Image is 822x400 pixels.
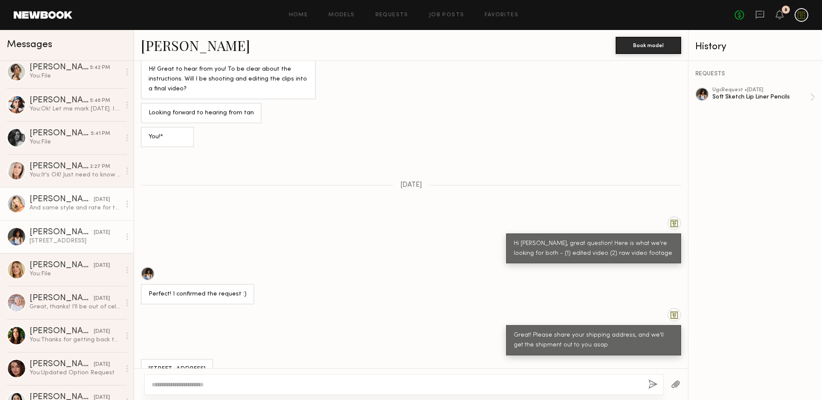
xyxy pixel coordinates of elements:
div: You!* [149,132,186,142]
div: Great, thanks! I’ll be out of cell service here and there but will check messages whenever I have... [30,303,121,311]
div: You: File [30,72,121,80]
div: Soft Sketch Lip Liner Pencils [712,93,810,101]
div: You: File [30,138,121,146]
div: History [695,42,815,52]
div: 5:40 PM [90,97,110,105]
div: [STREET_ADDRESS] [30,237,121,245]
button: Book model [616,37,681,54]
div: [PERSON_NAME] [30,327,94,336]
a: Job Posts [429,12,465,18]
div: [PERSON_NAME] [30,129,91,138]
a: [PERSON_NAME] [141,36,250,54]
div: [DATE] [94,361,110,369]
a: Models [328,12,354,18]
div: You: Thanks for getting back to us! We'll keep you in mind for the next one! xx [30,336,121,344]
div: 2:27 PM [90,163,110,171]
div: [PERSON_NAME] [30,228,94,237]
a: Home [289,12,308,18]
div: ugc Request • [DATE] [712,87,810,93]
div: You: Updated Option Request [30,369,121,377]
div: [PERSON_NAME] [30,162,90,171]
a: Book model [616,41,681,48]
div: [PERSON_NAME] [30,195,94,204]
div: 5:41 PM [91,130,110,138]
div: [DATE] [94,262,110,270]
div: Great! Please share your shipping address, and we'll get the shipment out to you asap [514,331,673,350]
div: Looking forward to hearing from tan [149,108,254,118]
div: You: It's OK! Just need to know the dates, so I can move some things around on the calendar here [30,171,121,179]
div: And same style and rate for the lip liner video? Would you mind sending a request for that and I’... [30,204,121,212]
div: [PERSON_NAME] [30,360,94,369]
a: Favorites [485,12,518,18]
a: Requests [375,12,408,18]
div: [STREET_ADDRESS] [149,364,205,374]
div: [PERSON_NAME] [30,96,90,105]
div: You: File [30,270,121,278]
div: Perfect! I confirmed the request :) [149,290,247,299]
div: REQUESTS [695,71,815,77]
div: [DATE] [94,328,110,336]
div: [DATE] [94,295,110,303]
div: Hi! Great to hear from you! To be clear about the instructions. Will I be shooting and editing th... [149,65,308,94]
div: [PERSON_NAME] [30,294,94,303]
div: 8 [784,8,787,12]
div: [PERSON_NAME] [30,261,94,270]
div: [DATE] [94,196,110,204]
div: You: Ok! Let me mark [DATE]. I will follow up once I chat with the marketing ads ppl. Probably ha... [30,105,121,113]
div: 5:42 PM [90,64,110,72]
a: ugcRequest •[DATE]Soft Sketch Lip Liner Pencils [712,87,815,107]
div: Hi [PERSON_NAME], great question! Here is what we're looking for both - (1) edited video (2) raw ... [514,239,673,259]
span: [DATE] [400,182,422,189]
div: [DATE] [94,229,110,237]
span: Messages [7,40,52,50]
div: [PERSON_NAME] [30,63,90,72]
